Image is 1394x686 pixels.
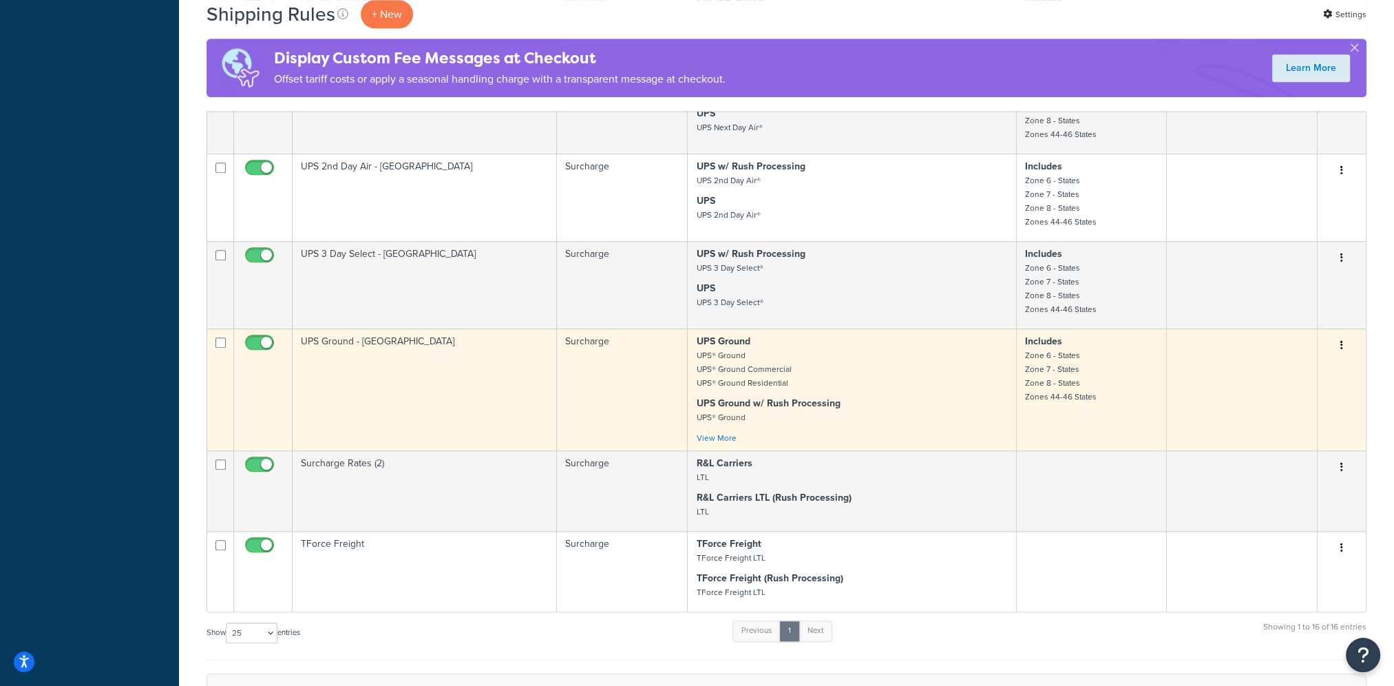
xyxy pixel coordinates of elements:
[1025,262,1097,315] small: Zone 6 - States Zone 7 - States Zone 8 - States Zones 44-46 States
[799,621,832,641] a: Next
[207,39,274,97] img: duties-banner-06bc72dcb5fe05cb3f9472aba00be2ae8eb53ab6f0d8bb03d382ba314ac3c341.png
[696,537,761,551] strong: TForce Freight
[696,334,750,349] strong: UPS Ground
[1025,87,1097,141] small: Zone 6 - States Zone 7 - States Zone 8 - States Zones 44-46 States
[1025,349,1097,403] small: Zone 6 - States Zone 7 - States Zone 8 - States Zones 44-46 States
[1346,638,1380,672] button: Open Resource Center
[732,621,781,641] a: Previous
[293,154,557,241] td: UPS 2nd Day Air - [GEOGRAPHIC_DATA]
[696,262,763,274] small: UPS 3 Day Select®
[557,154,688,241] td: Surcharge
[557,241,688,329] td: Surcharge
[696,296,763,309] small: UPS 3 Day Select®
[779,621,800,641] a: 1
[696,194,715,208] strong: UPS
[696,432,736,444] a: View More
[696,121,762,134] small: UPS Next Day Air®
[207,623,300,643] label: Show entries
[1263,619,1366,649] div: Showing 1 to 16 of 16 entries
[557,450,688,531] td: Surcharge
[696,571,843,585] strong: TForce Freight (Rush Processing)
[274,70,726,89] p: Offset tariff costs or apply a seasonal handling charge with a transparent message at checkout.
[1025,334,1062,349] strong: Includes
[696,159,805,174] strong: UPS w/ Rush Processing
[557,531,688,612] td: Surcharge
[1025,174,1097,228] small: Zone 6 - States Zone 7 - States Zone 8 - States Zones 44-46 States
[207,1,335,28] h1: Shipping Rules
[696,174,760,187] small: UPS 2nd Day Air®
[696,349,791,389] small: UPS® Ground UPS® Ground Commercial UPS® Ground Residential
[696,490,851,505] strong: R&L Carriers LTL (Rush Processing)
[696,209,760,221] small: UPS 2nd Day Air®
[293,531,557,612] td: TForce Freight
[274,47,726,70] h4: Display Custom Fee Messages at Checkout
[696,586,765,599] small: TForce Freight LTL
[557,329,688,450] td: Surcharge
[1025,159,1062,174] strong: Includes
[293,241,557,329] td: UPS 3 Day Select - [GEOGRAPHIC_DATA]
[696,411,745,424] small: UPS® Ground
[696,471,708,484] small: LTL
[226,623,277,643] select: Showentries
[293,450,557,531] td: Surcharge Rates (2)
[696,281,715,295] strong: UPS
[1323,5,1366,24] a: Settings
[293,329,557,450] td: UPS Ground - [GEOGRAPHIC_DATA]
[696,396,840,410] strong: UPS Ground w/ Rush Processing
[696,247,805,261] strong: UPS w/ Rush Processing
[696,106,715,121] strong: UPS
[696,456,752,470] strong: R&L Carriers
[696,506,708,518] small: LTL
[696,552,765,564] small: TForce Freight LTL
[1272,54,1350,82] a: Learn More
[1025,247,1062,261] strong: Includes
